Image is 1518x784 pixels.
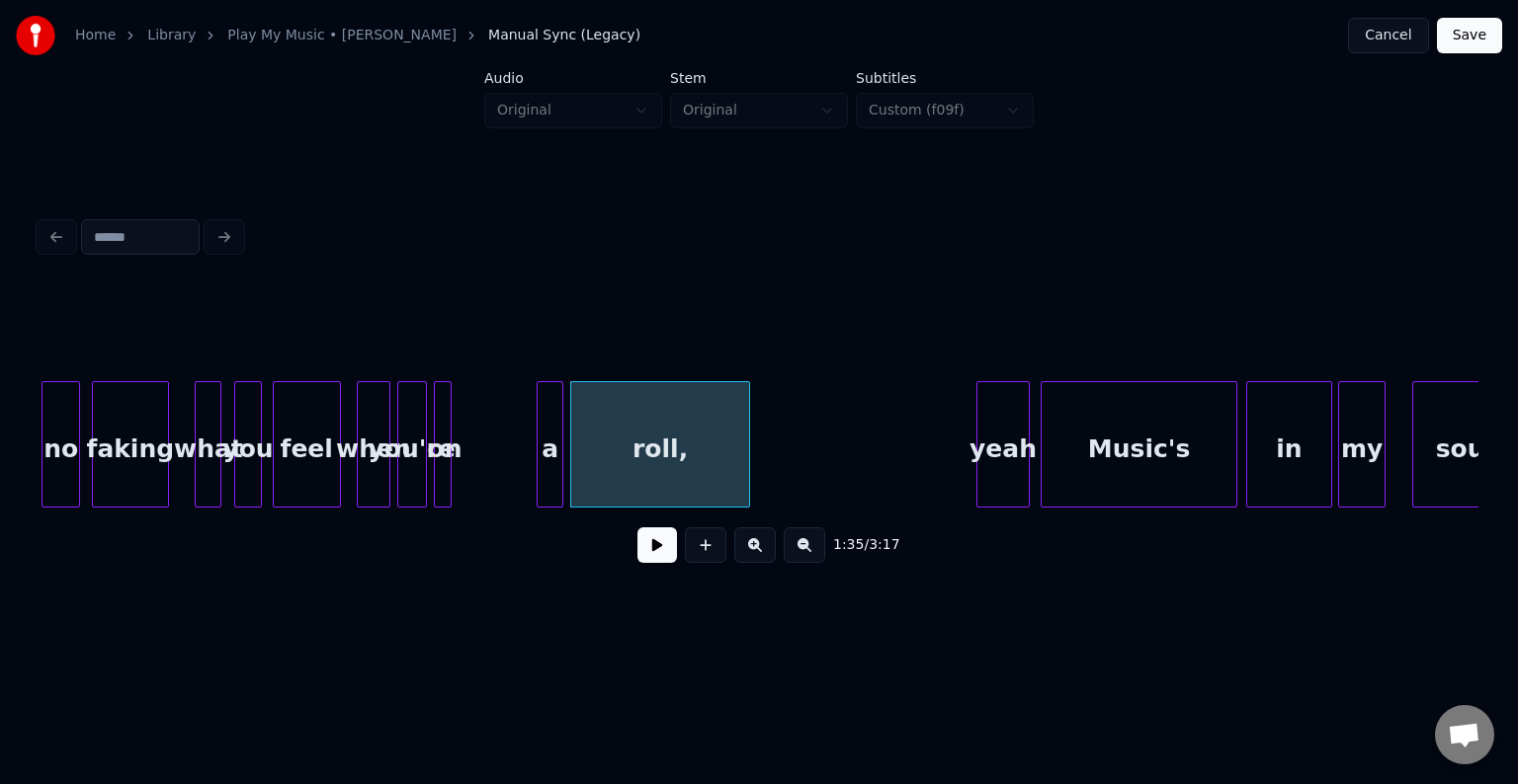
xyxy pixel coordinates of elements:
button: Cancel [1348,18,1428,53]
img: youka [16,16,55,55]
div: / [833,535,881,555]
nav: breadcrumb [75,26,640,45]
label: Audio [484,71,662,85]
a: Library [147,26,196,45]
a: Home [75,26,116,45]
span: 3:17 [869,535,899,555]
button: Save [1437,18,1502,53]
a: Play My Music • [PERSON_NAME] [227,26,457,45]
span: Manual Sync (Legacy) [488,26,640,45]
label: Subtitles [856,71,1034,85]
span: 1:35 [833,535,864,555]
a: Open chat [1435,705,1494,764]
label: Stem [670,71,848,85]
